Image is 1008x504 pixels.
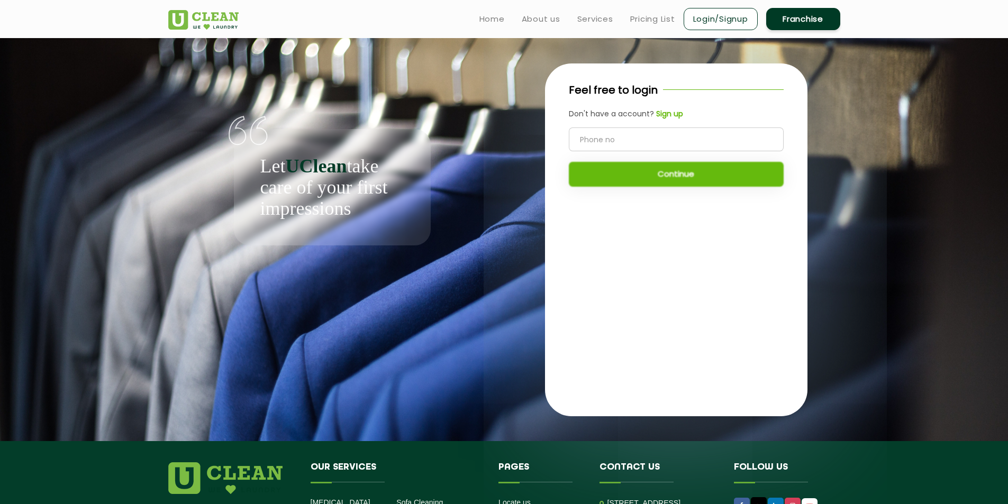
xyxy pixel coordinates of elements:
a: Home [479,13,505,25]
input: Phone no [569,127,784,151]
a: Franchise [766,8,840,30]
img: UClean Laundry and Dry Cleaning [168,10,239,30]
b: UClean [285,155,347,177]
p: Feel free to login [569,82,658,98]
b: Sign up [656,108,683,119]
h4: Follow us [734,462,827,482]
img: quote-img [229,116,268,145]
h4: Pages [498,462,584,482]
a: Login/Signup [684,8,758,30]
h4: Our Services [311,462,483,482]
p: Let take care of your first impressions [260,155,404,219]
span: Don't have a account? [569,108,654,119]
a: Sign up [654,108,683,120]
img: logo.png [168,462,283,494]
h4: Contact us [600,462,718,482]
a: Pricing List [630,13,675,25]
a: Services [577,13,613,25]
a: About us [522,13,560,25]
